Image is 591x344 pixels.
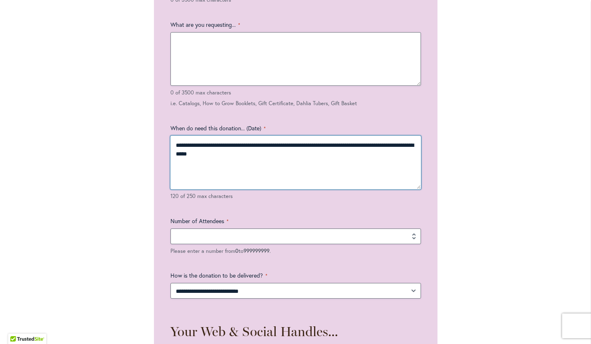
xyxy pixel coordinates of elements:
label: How is the donation to be delivered? [170,271,421,280]
div: 0 of 3500 max characters [170,89,421,97]
div: i.e. Catalogs, How to Grow Booklets, Gift Certificate, Dahlia Tubers, Gift Basket [170,100,421,108]
div: 120 of 250 max characters [170,193,421,200]
div: Please enter a number from to . [170,247,421,255]
strong: 999999999 [243,247,269,254]
strong: 0 [235,247,239,254]
label: When do need this donation... (Date) [170,124,421,132]
label: Number of Attendees [170,217,421,225]
label: What are you requesting... [170,21,421,29]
